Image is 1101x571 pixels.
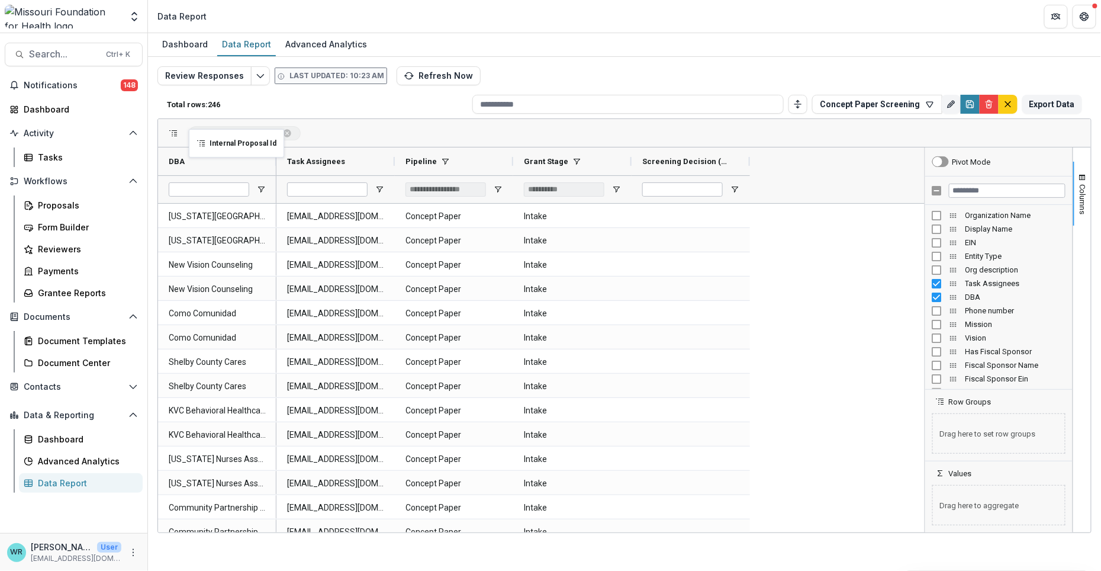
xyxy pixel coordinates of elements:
span: [US_STATE] Nurses Association [169,447,266,471]
span: Intake [524,447,621,471]
div: Reviewers [38,243,133,255]
span: Has Fiscal Sponsor [965,347,1065,356]
span: Intake [524,350,621,374]
a: Advanced Analytics [281,33,372,56]
button: Open Filter Menu [493,185,503,194]
span: Data & Reporting [24,410,124,421]
span: Intake [524,326,621,350]
div: Document Center [38,357,133,369]
span: Intake [524,399,621,423]
span: Concept Paper [405,326,503,350]
button: Delete [980,95,999,114]
span: Concept Paper [405,447,503,471]
div: Has Fiscal Sponsor Column [925,345,1073,358]
span: Concept Paper [405,350,503,374]
span: Task Assignees [965,279,1065,288]
span: Fiscal Sponsor Ein [965,374,1065,383]
nav: breadcrumb [153,8,211,25]
span: Intake [524,496,621,520]
span: Community Partnership of the Ozarks [169,520,266,544]
span: Grant Stage [524,157,568,166]
button: Notifications148 [5,76,143,95]
span: Fiscal Sponsor Name [965,361,1065,370]
button: Concept Paper Screening [812,95,942,114]
button: Rename [942,95,961,114]
p: Last updated: 10:23 AM [289,70,384,81]
button: Edit selected report [251,66,270,85]
span: Intake [524,374,621,399]
a: Advanced Analytics [19,451,143,471]
span: Columns [1079,184,1087,214]
div: Organization Name Column [925,208,1073,222]
span: [EMAIL_ADDRESS][DOMAIN_NAME] [287,253,384,277]
span: Task Assignees [287,157,345,166]
span: Como Comunidad [169,301,266,326]
span: Intake [524,520,621,544]
span: Como Comunidad [169,326,266,350]
span: Intake [524,471,621,496]
div: DBA Column [925,290,1073,304]
div: Grantee Reports [38,287,133,299]
span: Drag here to set row groups [932,413,1065,454]
div: Fiscal Sponsor Email Column [925,386,1073,399]
span: Internal Proposal Id. Press ENTER to sort. Press DELETE to remove [189,126,301,140]
div: Task Assignees Column [925,277,1073,290]
span: Intake [524,253,621,277]
span: [EMAIL_ADDRESS][DOMAIN_NAME] [287,204,384,229]
span: Values [949,469,972,478]
button: Review Responses [157,66,252,85]
button: Toggle auto height [788,95,807,114]
button: Refresh Now [397,66,481,85]
div: Phone number Column [925,304,1073,317]
span: Mission [965,320,1065,329]
input: DBA Filter Input [169,182,249,197]
span: Workflows [24,177,124,187]
div: Pivot Mode [952,158,991,166]
div: Fiscal Sponsor Ein Column [925,372,1073,386]
span: [US_STATE] Nurses Association [169,471,266,496]
div: Vision Column [925,331,1073,345]
span: DBA [169,157,185,166]
span: Concept Paper [405,253,503,277]
span: KVC Behavioral Healthcare [US_STATE] [169,423,266,447]
div: Advanced Analytics [281,36,372,53]
button: Open entity switcher [126,5,143,28]
a: Document Templates [19,331,143,351]
span: New Vision Counseling [169,277,266,301]
a: Tasks [19,147,143,167]
div: Proposals [38,199,133,211]
span: Drag here to aggregate [932,485,1065,525]
button: Save [961,95,980,114]
div: Entity Type Column [925,249,1073,263]
button: Partners [1044,5,1068,28]
input: Task Assignees Filter Input [287,182,368,197]
span: [EMAIL_ADDRESS][DOMAIN_NAME] [287,301,384,326]
span: Organization Name [965,211,1065,220]
span: Shelby County Cares [169,350,266,374]
span: [EMAIL_ADDRESS][DOMAIN_NAME] [287,447,384,471]
div: Fiscal Sponsor Name Column [925,358,1073,372]
button: default [999,95,1018,114]
span: Contacts [24,382,124,392]
span: Community Partnership of the Ozarks [169,496,266,520]
button: Open Filter Menu [256,185,266,194]
span: [EMAIL_ADDRESS][DOMAIN_NAME] [287,374,384,399]
a: Proposals [19,195,143,215]
span: Intake [524,423,621,447]
span: [EMAIL_ADDRESS][DOMAIN_NAME] [287,471,384,496]
span: Row Groups [949,397,991,406]
span: Internal Proposal Id [211,129,277,137]
div: Dashboard [38,433,133,445]
span: Intake [524,301,621,326]
div: Display Name Column [925,222,1073,236]
a: Form Builder [19,217,143,237]
span: Concept Paper [405,204,503,229]
span: [EMAIL_ADDRESS][DOMAIN_NAME] [287,277,384,301]
p: [EMAIL_ADDRESS][DOMAIN_NAME] [31,553,121,564]
a: Data Report [19,473,143,493]
span: Intake [524,204,621,229]
span: Concept Paper [405,496,503,520]
span: [US_STATE][GEOGRAPHIC_DATA] [169,229,266,253]
span: Intake [524,229,621,253]
span: Screening Decision (DROPDOWN_LIST) [642,157,730,166]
